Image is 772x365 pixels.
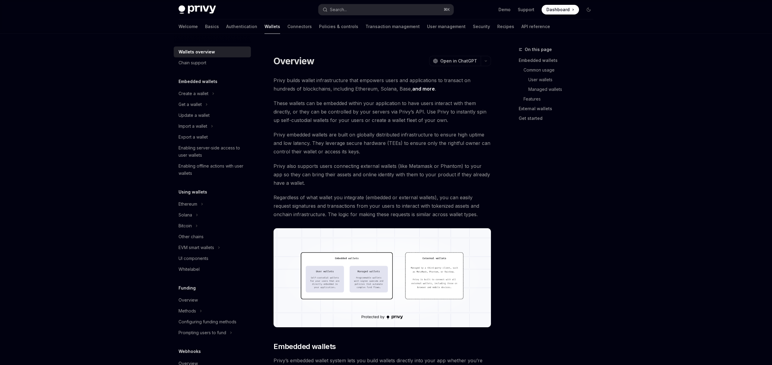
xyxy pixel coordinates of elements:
[174,264,251,275] a: Whitelabel
[179,296,198,304] div: Overview
[427,19,466,34] a: User management
[274,130,491,156] span: Privy embedded wallets are built on globally distributed infrastructure to ensure high uptime and...
[179,59,206,66] div: Chain support
[179,101,202,108] div: Get a wallet
[274,228,491,327] img: images/walletoverview.png
[179,19,198,34] a: Welcome
[174,316,251,327] a: Configuring funding methods
[498,7,511,13] a: Demo
[174,46,251,57] a: Wallets overview
[542,5,579,14] a: Dashboard
[518,7,534,13] a: Support
[365,19,420,34] a: Transaction management
[264,19,280,34] a: Wallets
[179,348,201,355] h5: Webhooks
[205,19,219,34] a: Basics
[179,284,196,292] h5: Funding
[179,78,217,85] h5: Embedded wallets
[524,94,598,104] a: Features
[528,85,598,94] a: Managed wallets
[179,307,196,315] div: Methods
[274,99,491,124] span: These wallets can be embedded within your application to have users interact with them directly, ...
[179,162,247,177] div: Enabling offline actions with user wallets
[521,19,550,34] a: API reference
[519,114,598,123] a: Get started
[519,104,598,114] a: External wallets
[429,56,481,66] button: Open in ChatGPT
[179,233,204,240] div: Other chains
[584,5,593,14] button: Toggle dark mode
[179,318,236,325] div: Configuring funding methods
[174,142,251,161] a: Enabling server-side access to user wallets
[274,76,491,93] span: Privy builds wallet infrastructure that empowers users and applications to transact on hundreds o...
[444,7,450,12] span: ⌘ K
[473,19,490,34] a: Security
[274,162,491,187] span: Privy also supports users connecting external wallets (like Metamask or Phantom) to your app so t...
[174,231,251,242] a: Other chains
[524,65,598,75] a: Common usage
[287,19,312,34] a: Connectors
[179,200,197,208] div: Ethereum
[174,57,251,68] a: Chain support
[525,46,552,53] span: On this page
[174,253,251,264] a: UI components
[179,48,215,56] div: Wallets overview
[174,161,251,179] a: Enabling offline actions with user wallets
[274,342,336,351] span: Embedded wallets
[179,188,207,196] h5: Using wallets
[519,56,598,65] a: Embedded wallets
[546,7,570,13] span: Dashboard
[319,19,358,34] a: Policies & controls
[179,211,192,219] div: Solana
[274,56,314,66] h1: Overview
[179,123,207,130] div: Import a wallet
[179,329,226,336] div: Prompting users to fund
[179,255,208,262] div: UI components
[179,266,200,273] div: Whitelabel
[412,86,435,92] a: and more
[318,4,454,15] button: Search...⌘K
[174,295,251,306] a: Overview
[440,58,477,64] span: Open in ChatGPT
[528,75,598,85] a: User wallets
[179,112,210,119] div: Update a wallet
[330,6,347,13] div: Search...
[179,222,192,229] div: Bitcoin
[179,144,247,159] div: Enabling server-side access to user wallets
[497,19,514,34] a: Recipes
[179,90,208,97] div: Create a wallet
[174,132,251,142] a: Export a wallet
[174,110,251,121] a: Update a wallet
[274,193,491,219] span: Regardless of what wallet you integrate (embedded or external wallets), you can easily request si...
[179,5,216,14] img: dark logo
[179,133,208,141] div: Export a wallet
[226,19,257,34] a: Authentication
[179,244,214,251] div: EVM smart wallets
